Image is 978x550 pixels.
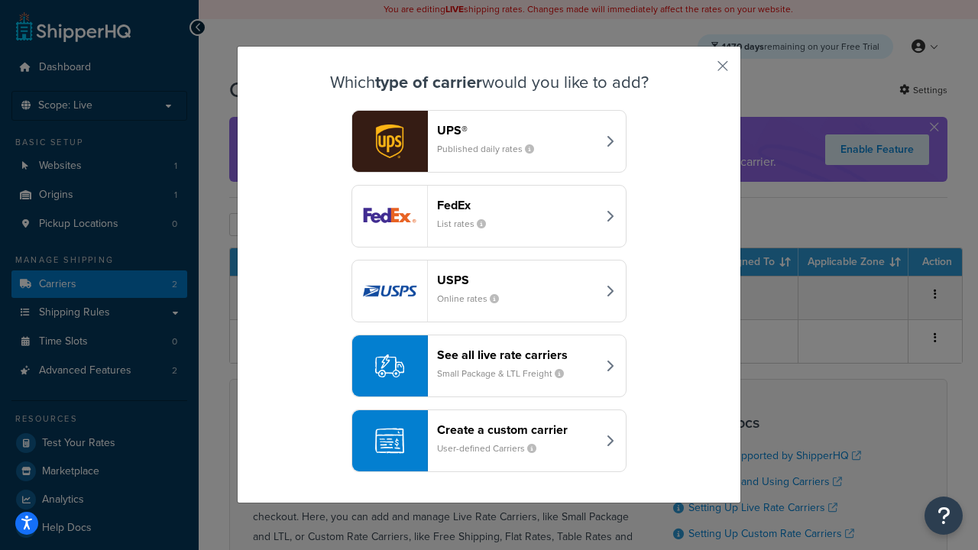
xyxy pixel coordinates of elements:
small: Online rates [437,292,511,306]
header: USPS [437,273,597,287]
img: ups logo [352,111,427,172]
button: fedEx logoFedExList rates [351,185,627,247]
small: List rates [437,217,498,231]
header: See all live rate carriers [437,348,597,362]
button: Create a custom carrierUser-defined Carriers [351,409,627,472]
h3: Which would you like to add? [276,73,702,92]
strong: type of carrier [375,70,482,95]
button: ups logoUPS®Published daily rates [351,110,627,173]
button: Open Resource Center [925,497,963,535]
button: See all live rate carriersSmall Package & LTL Freight [351,335,627,397]
img: icon-carrier-liverate-becf4550.svg [375,351,404,380]
header: Create a custom carrier [437,422,597,437]
img: usps logo [352,260,427,322]
button: usps logoUSPSOnline rates [351,260,627,322]
header: FedEx [437,198,597,212]
img: fedEx logo [352,186,427,247]
small: User-defined Carriers [437,442,549,455]
img: icon-carrier-custom-c93b8a24.svg [375,426,404,455]
small: Small Package & LTL Freight [437,367,576,380]
header: UPS® [437,123,597,137]
small: Published daily rates [437,142,546,156]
